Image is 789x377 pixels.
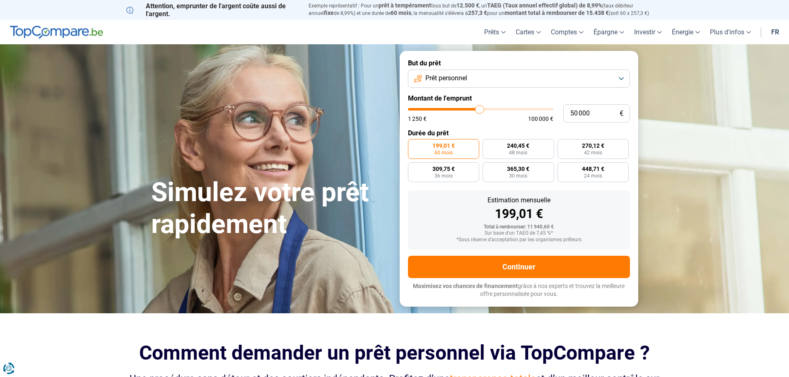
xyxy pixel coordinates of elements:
[408,282,630,298] p: grâce à nos experts et trouvez la meilleure offre personnalisée pour vous.
[528,116,553,122] span: 100 000 €
[507,166,529,172] span: 365,30 €
[507,143,529,149] span: 240,45 €
[10,26,103,39] img: TopCompare
[379,2,431,9] span: prêt à tempérament
[151,177,390,240] h1: Simulez votre prêt rapidement
[584,150,602,155] span: 42 mois
[408,94,630,102] label: Montant de l'emprunt
[509,150,527,155] span: 48 mois
[511,20,546,44] a: Cartes
[415,208,623,220] div: 199,01 €
[415,224,623,230] div: Total à rembourser: 11 940,60 €
[589,20,629,44] a: Épargne
[620,110,623,117] span: €
[415,231,623,236] div: Sur base d'un TAEG de 7,45 %*
[415,197,623,204] div: Estimation mensuelle
[415,237,623,243] div: *Sous réserve d'acceptation par les organismes prêteurs
[546,20,589,44] a: Comptes
[667,20,705,44] a: Énergie
[479,20,511,44] a: Prêts
[324,10,334,16] span: fixe
[432,143,455,149] span: 199,01 €
[408,116,427,122] span: 1 250 €
[509,173,527,178] span: 30 mois
[456,2,479,9] span: 12.500 €
[408,256,630,278] button: Continuer
[408,59,630,67] label: But du prêt
[584,173,602,178] span: 24 mois
[434,173,453,178] span: 36 mois
[309,2,663,17] p: Exemple représentatif : Pour un tous but de , un (taux débiteur annuel de 8,99%) et une durée de ...
[425,74,467,83] span: Prêt personnel
[408,129,630,137] label: Durée du prêt
[705,20,756,44] a: Plus d'infos
[468,10,487,16] span: 257,3 €
[629,20,667,44] a: Investir
[434,150,453,155] span: 60 mois
[766,20,784,44] a: fr
[391,10,411,16] span: 60 mois
[432,166,455,172] span: 309,75 €
[582,143,604,149] span: 270,12 €
[126,2,299,18] p: Attention, emprunter de l'argent coûte aussi de l'argent.
[504,10,609,16] span: montant total à rembourser de 15.438 €
[413,283,518,289] span: Maximisez vos chances de financement
[408,70,630,88] button: Prêt personnel
[126,341,663,364] h2: Comment demander un prêt personnel via TopCompare ?
[582,166,604,172] span: 448,71 €
[487,2,602,9] span: TAEG (Taux annuel effectif global) de 8,99%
